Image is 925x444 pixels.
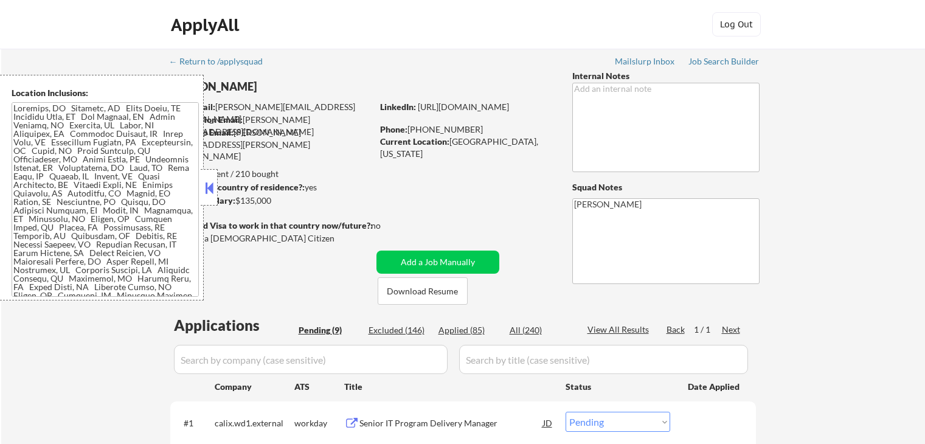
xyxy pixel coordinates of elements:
a: Job Search Builder [688,57,760,69]
a: Mailslurp Inbox [615,57,676,69]
div: calix.wd1.external [215,417,294,429]
div: Company [215,381,294,393]
div: Status [566,375,670,397]
div: Senior IT Program Delivery Manager [359,417,543,429]
div: 1 / 1 [694,324,722,336]
button: Add a Job Manually [376,251,499,274]
div: [PERSON_NAME][EMAIL_ADDRESS][DOMAIN_NAME] [171,114,372,137]
div: ← Return to /applysquad [169,57,274,66]
div: [PERSON_NAME][EMAIL_ADDRESS][PERSON_NAME][DOMAIN_NAME] [170,127,372,162]
div: ATS [294,381,344,393]
div: Squad Notes [572,181,760,193]
div: Mailslurp Inbox [615,57,676,66]
div: [GEOGRAPHIC_DATA], [US_STATE] [380,136,552,159]
strong: LinkedIn: [380,102,416,112]
div: #1 [184,417,205,429]
div: Excluded (146) [369,324,429,336]
div: Date Applied [688,381,741,393]
div: Next [722,324,741,336]
button: Log Out [712,12,761,36]
div: Title [344,381,554,393]
input: Search by company (case sensitive) [174,345,448,374]
strong: Can work in country of residence?: [170,182,305,192]
div: 85 sent / 210 bought [170,168,372,180]
div: JD [542,412,554,434]
div: yes [170,181,369,193]
strong: Phone: [380,124,407,134]
button: Download Resume [378,277,468,305]
div: Yes, I am a [DEMOGRAPHIC_DATA] Citizen [170,232,376,245]
div: Applied (85) [438,324,499,336]
a: ← Return to /applysquad [169,57,274,69]
div: Location Inclusions: [12,87,199,99]
div: Back [667,324,686,336]
strong: Will need Visa to work in that country now/future?: [170,220,373,231]
div: workday [294,417,344,429]
div: Internal Notes [572,70,760,82]
div: Applications [174,318,294,333]
input: Search by title (case sensitive) [459,345,748,374]
div: $135,000 [170,195,372,207]
a: [URL][DOMAIN_NAME] [418,102,509,112]
div: All (240) [510,324,570,336]
div: Pending (9) [299,324,359,336]
div: View All Results [587,324,653,336]
div: [PERSON_NAME] [170,79,420,94]
div: no [371,220,406,232]
div: [PHONE_NUMBER] [380,123,552,136]
div: ApplyAll [171,15,243,35]
div: [PERSON_NAME][EMAIL_ADDRESS][DOMAIN_NAME] [171,101,372,125]
div: Job Search Builder [688,57,760,66]
strong: Current Location: [380,136,449,147]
